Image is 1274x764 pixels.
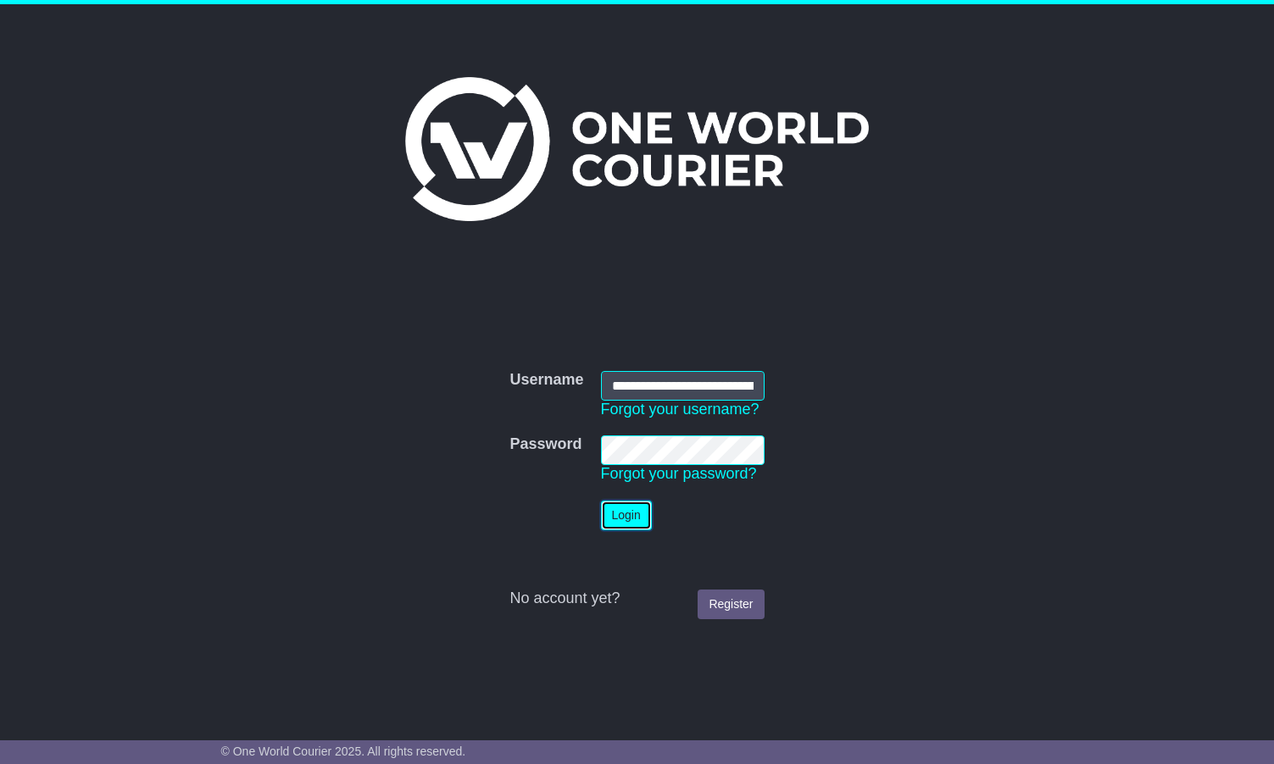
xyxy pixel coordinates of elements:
[509,435,581,454] label: Password
[509,371,583,390] label: Username
[221,745,466,758] span: © One World Courier 2025. All rights reserved.
[601,501,652,530] button: Login
[698,590,764,619] a: Register
[601,465,757,482] a: Forgot your password?
[601,401,759,418] a: Forgot your username?
[509,590,764,608] div: No account yet?
[405,77,868,221] img: One World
